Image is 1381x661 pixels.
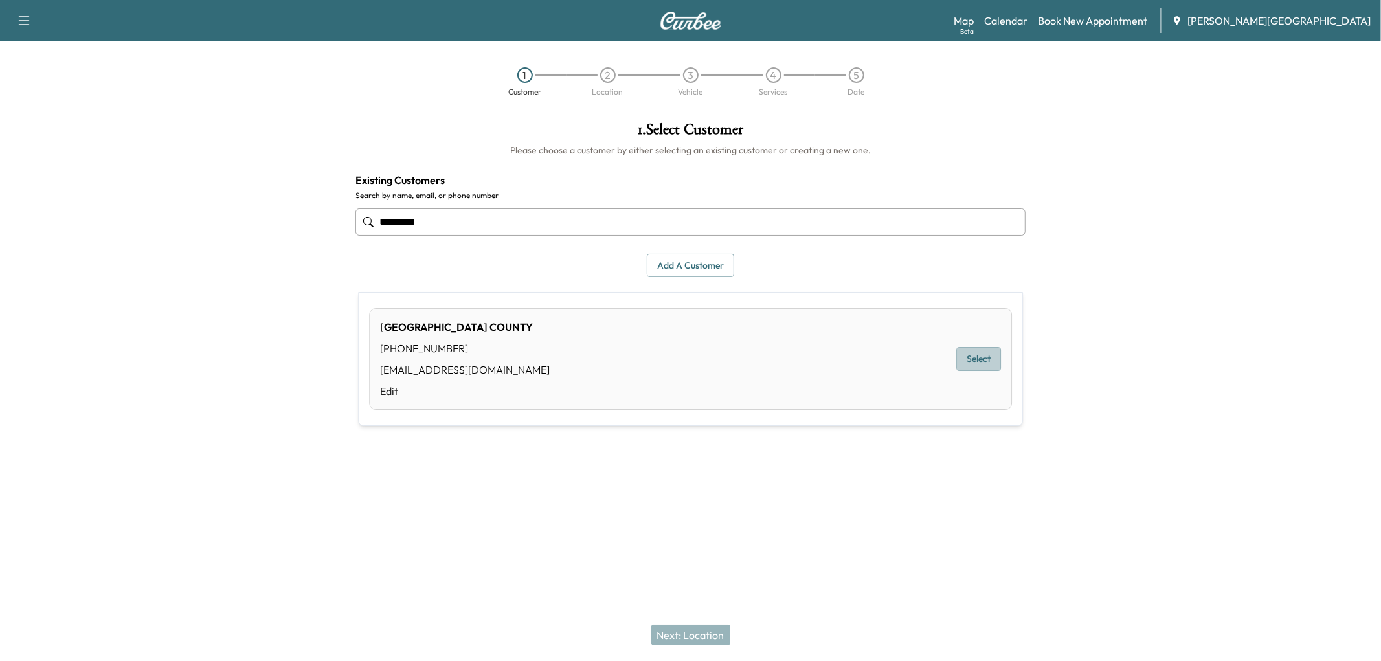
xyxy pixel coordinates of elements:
[849,67,864,83] div: 5
[380,341,550,356] div: [PHONE_NUMBER]
[380,383,550,399] a: Edit
[960,27,974,36] div: Beta
[517,67,533,83] div: 1
[380,319,550,335] div: [GEOGRAPHIC_DATA] COUNTY
[679,88,703,96] div: Vehicle
[954,13,974,28] a: MapBeta
[380,362,550,377] div: [EMAIL_ADDRESS][DOMAIN_NAME]
[647,254,734,278] button: Add a customer
[355,122,1026,144] h1: 1 . Select Customer
[683,67,699,83] div: 3
[1187,13,1371,28] span: [PERSON_NAME][GEOGRAPHIC_DATA]
[355,144,1026,157] h6: Please choose a customer by either selecting an existing customer or creating a new one.
[355,172,1026,188] h4: Existing Customers
[984,13,1027,28] a: Calendar
[508,88,541,96] div: Customer
[759,88,788,96] div: Services
[355,190,1026,201] label: Search by name, email, or phone number
[766,67,781,83] div: 4
[1038,13,1147,28] a: Book New Appointment
[848,88,865,96] div: Date
[592,88,623,96] div: Location
[956,347,1001,371] button: Select
[660,12,722,30] img: Curbee Logo
[600,67,616,83] div: 2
